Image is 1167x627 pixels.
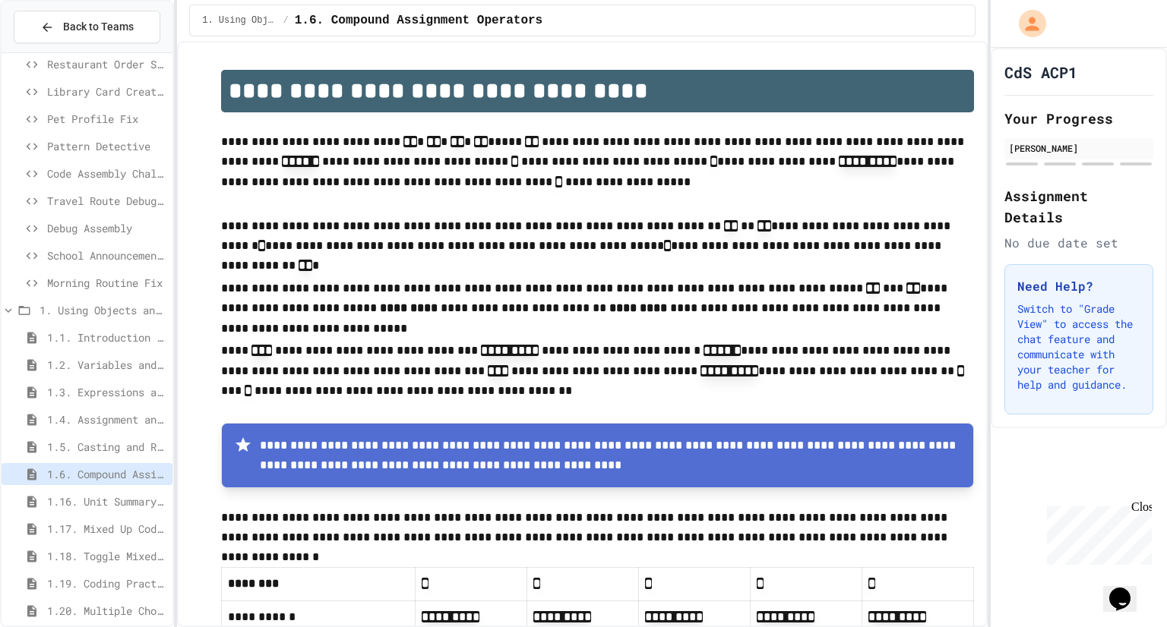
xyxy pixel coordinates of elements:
[47,411,166,427] span: 1.4. Assignment and Input
[202,14,277,27] span: 1. Using Objects and Methods
[47,193,166,209] span: Travel Route Debugger
[1103,566,1152,612] iframe: chat widget
[40,302,166,318] span: 1. Using Objects and Methods
[47,548,166,564] span: 1.18. Toggle Mixed Up or Write Code Practice 1.1-1.6
[1041,500,1152,565] iframe: chat widget
[47,329,166,345] span: 1.1. Introduction to Algorithms, Programming, and Compilers
[283,14,289,27] span: /
[47,439,166,455] span: 1.5. Casting and Ranges of Values
[47,56,166,72] span: Restaurant Order System
[1003,6,1050,41] div: My Account
[1004,108,1153,129] h2: Your Progress
[47,384,166,400] span: 1.3. Expressions and Output [New]
[47,466,166,482] span: 1.6. Compound Assignment Operators
[47,603,166,619] span: 1.20. Multiple Choice Exercises for Unit 1a (1.1-1.6)
[47,138,166,154] span: Pattern Detective
[1004,185,1153,228] h2: Assignment Details
[47,165,166,181] span: Code Assembly Challenge
[1017,301,1140,392] p: Switch to "Grade View" to access the chat feature and communicate with your teacher for help and ...
[1017,277,1140,295] h3: Need Help?
[47,493,166,509] span: 1.16. Unit Summary 1a (1.1-1.6)
[47,111,166,127] span: Pet Profile Fix
[47,220,166,236] span: Debug Assembly
[47,357,166,373] span: 1.2. Variables and Data Types
[47,575,166,591] span: 1.19. Coding Practice 1a (1.1-1.6)
[47,247,166,263] span: School Announcements
[1009,141,1149,155] div: [PERSON_NAME]
[295,11,542,30] span: 1.6. Compound Assignment Operators
[14,11,160,43] button: Back to Teams
[47,521,166,537] span: 1.17. Mixed Up Code Practice 1.1-1.6
[47,83,166,99] span: Library Card Creator
[47,275,166,291] span: Morning Routine Fix
[1004,61,1077,83] h1: CdS ACP1
[6,6,105,96] div: Chat with us now!Close
[1004,234,1153,252] div: No due date set
[63,19,134,35] span: Back to Teams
